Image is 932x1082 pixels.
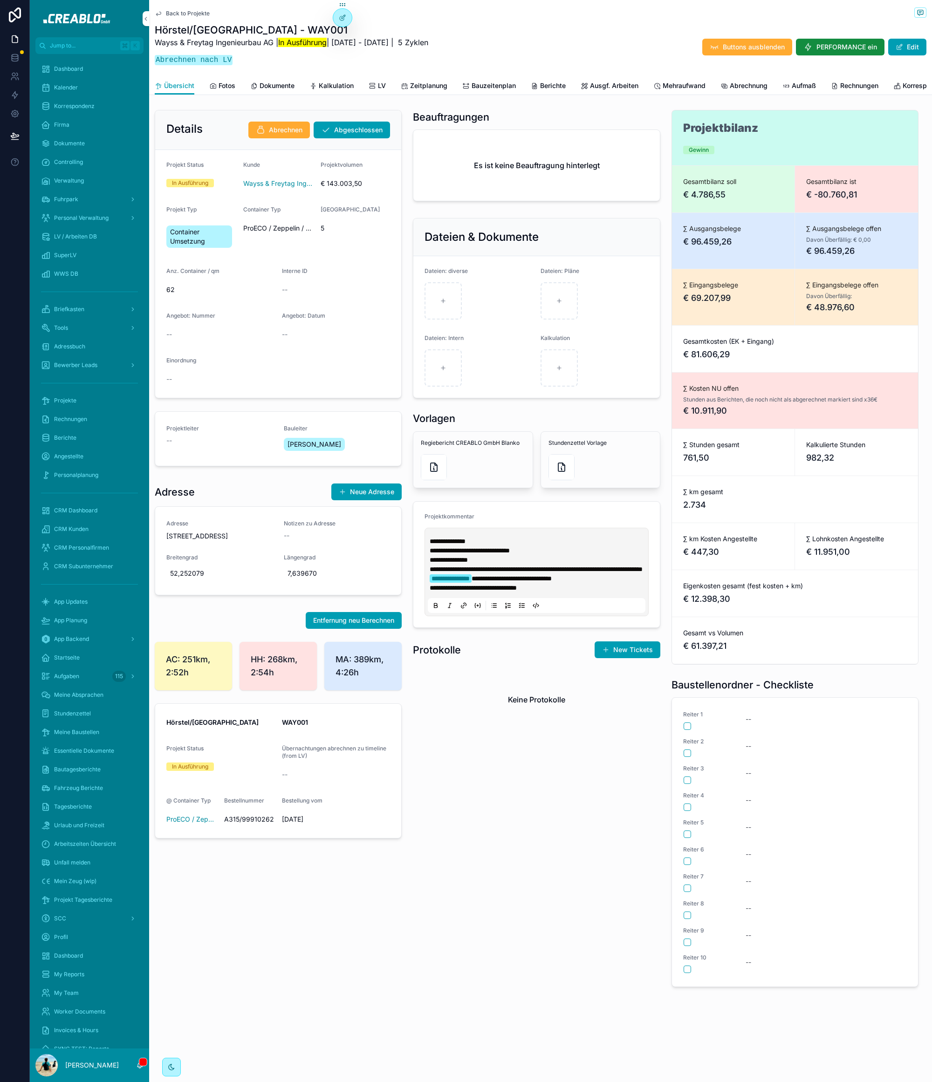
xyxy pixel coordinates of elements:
[54,177,84,184] span: Verwaltung
[413,110,489,124] h1: Beauftragungen
[319,81,354,90] span: Kalkulation
[251,653,306,679] span: HH: 268km, 2:54h
[474,160,600,171] h2: Es ist keine Beauftragung hinterlegt
[54,1008,105,1015] span: Worker Documents
[306,612,402,629] button: Entfernung neu Berechnen
[35,247,144,264] a: SuperLV
[35,210,144,226] a: Personal Verwaltung
[243,206,281,213] span: Container Typ
[54,415,87,423] span: Rechnungen
[131,42,139,49] span: K
[35,761,144,778] a: Bautagesberichte
[683,188,784,201] span: € 4.786,55
[250,77,295,96] a: Dokumente
[321,179,390,188] span: € 143.003,50
[155,485,195,499] h1: Adresse
[54,434,76,442] span: Berichte
[35,780,144,796] a: Fahrzeug Berichte
[683,404,907,417] span: € 10.911,90
[54,1045,109,1053] span: SYNC TEST: Reports
[35,558,144,575] a: CRM Subunternehmer
[35,37,144,54] button: Jump to...K
[425,334,464,341] span: Dateien: Intern
[683,873,731,880] span: Reiter 7
[282,745,386,759] span: Übernachtungen abrechnen zu timeline (from LV)
[54,121,69,129] span: Firma
[166,815,217,824] span: ProECO / Zeppelin / Boels / Recon
[425,230,539,245] h2: Dateien & Dokumente
[816,42,877,52] span: PERFORMANCE ein
[35,392,144,409] a: Projekte
[166,436,172,445] span: --
[166,745,204,752] span: Projekt Status
[54,784,103,792] span: Fahrzeug Berichte
[224,815,274,824] span: A315/99910262
[54,324,68,332] span: Tools
[541,267,579,274] span: Dateien: Pläne
[166,267,219,274] span: Anz. Container / qm
[243,224,313,233] span: ProECO / Zeppelin / Boels / Recon
[219,81,235,90] span: Fotos
[806,188,907,201] span: € -80.760,81
[54,453,83,460] span: Angestellte
[683,396,877,403] span: Stunden aus Berichten, die noch nicht als abgerechnet markiert sind x36€
[284,554,390,561] span: Längengrad
[54,710,91,717] span: Stundenzettel
[792,81,816,90] span: Aufmaß
[548,439,652,447] span: Stundenzettel Vorlage
[331,483,402,500] button: Neue Adresse
[224,797,264,804] span: Bestellnummer
[806,451,907,464] span: 982,32
[595,641,660,658] button: New Tickets
[35,668,144,685] a: Aufgaben115
[54,728,99,736] span: Meine Baustellen
[590,81,638,90] span: Ausgf. Arbeiten
[888,39,926,55] button: Edit
[30,54,149,1048] div: scrollable content
[683,498,907,511] span: 2.734
[112,671,126,682] div: 115
[683,900,731,907] span: Reiter 8
[35,116,144,133] a: Firma
[54,65,83,73] span: Dashboard
[35,966,144,983] a: My Reports
[282,718,308,726] strong: WAY001
[288,440,341,449] span: [PERSON_NAME]
[282,285,288,294] span: --
[155,37,428,48] p: Wayss & Freytag Ingenieurbau AG | | [DATE] - [DATE] | 5 Zyklen
[54,766,101,773] span: Bautagesberichte
[683,640,907,653] span: € 61.397,21
[683,819,731,826] span: Reiter 5
[746,931,751,940] div: --
[541,334,570,341] span: Kalkulation
[683,738,731,745] span: Reiter 2
[282,797,322,804] span: Bestellung vom
[50,42,116,49] span: Jump to...
[840,81,878,90] span: Rechnungen
[746,958,751,967] div: --
[35,320,144,336] a: Tools
[472,81,516,90] span: Bauzeitenplan
[155,507,401,595] a: Adresse[STREET_ADDRESS]Notizen zu Adresse--Breitengrad52,252079Längengrad7,639670
[54,915,66,922] span: SCC
[540,81,566,90] span: Berichte
[248,122,310,138] button: Abrechnen
[683,954,731,961] span: Reiter 10
[683,384,907,393] span: ∑ Kosten NU offen
[683,765,731,772] span: Reiter 3
[54,233,97,240] span: LV / Arbeiten DB
[314,122,390,138] button: Abgeschlossen
[282,267,308,274] span: Interne ID
[35,448,144,465] a: Angestellte
[284,531,289,540] span: --
[683,292,784,305] span: € 69.207,99
[243,179,313,188] span: Wayss & Freytag Ingenieurbau AG
[54,1027,98,1034] span: Invoices & Hours
[35,467,144,483] a: Personalplanung
[54,989,79,997] span: My Team
[54,952,83,960] span: Dashboard
[278,38,327,47] mark: In Ausführung
[35,1022,144,1039] a: Invoices & Hours
[746,742,751,751] div: --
